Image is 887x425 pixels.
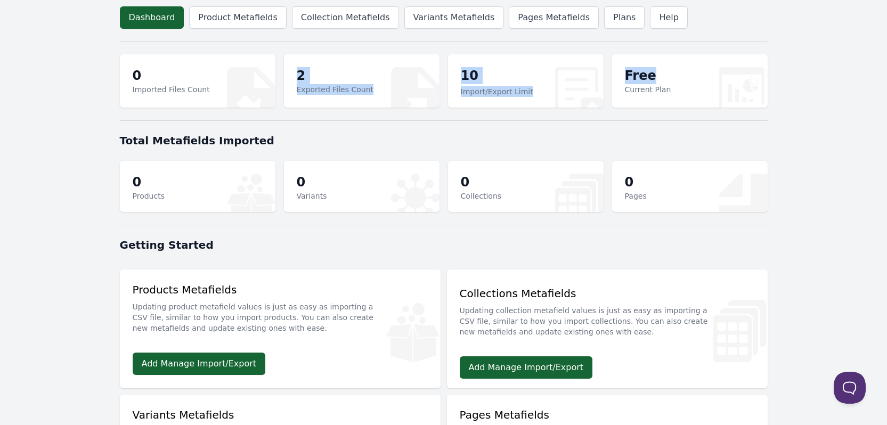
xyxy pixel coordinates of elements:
a: Help [650,6,687,29]
a: Pages Metafields [509,6,599,29]
a: Plans [604,6,645,29]
p: Updating product metafield values is just as easy as importing a CSV file, similar to how you imp... [133,297,428,333]
h1: Total Metafields Imported [120,133,768,148]
p: 0 [461,174,502,191]
p: Products [133,191,165,201]
p: Import/Export Limit [461,86,533,97]
a: Add Manage Import/Export [133,353,266,375]
p: Current Plan [625,84,671,95]
a: Dashboard [120,6,184,29]
p: 0 [133,174,165,191]
p: Imported Files Count [133,84,210,95]
p: 0 [297,174,327,191]
p: Pages [625,191,647,201]
iframe: Toggle Customer Support [834,372,866,404]
p: Exported Files Count [297,84,374,95]
p: 0 [625,174,647,191]
p: Variants [297,191,327,201]
a: Add Manage Import/Export [460,356,593,379]
a: Collection Metafields [292,6,399,29]
p: Updating collection metafield values is just as easy as importing a CSV file, similar to how you ... [460,301,755,337]
p: 10 [461,67,533,86]
div: Collections Metafields [460,286,755,344]
a: Product Metafields [189,6,286,29]
p: 2 [297,67,374,84]
h1: Getting Started [120,238,768,252]
p: 0 [133,67,210,84]
a: Variants Metafields [404,6,504,29]
p: Collections [461,191,502,201]
div: Products Metafields [133,282,428,340]
p: Free [625,67,671,84]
